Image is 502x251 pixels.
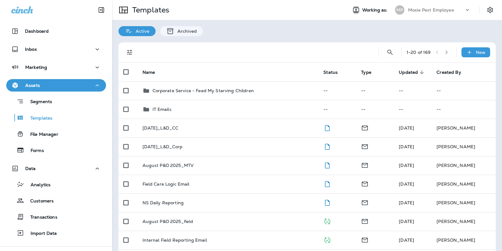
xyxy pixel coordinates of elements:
p: Templates [24,116,52,121]
button: Customers [6,194,106,207]
button: Import Data [6,226,106,239]
button: Analytics [6,178,106,191]
span: Name [142,70,155,75]
p: Assets [25,83,40,88]
span: Email [361,143,369,149]
p: Moxie Pest Employee [408,7,454,12]
span: Type [361,70,371,75]
button: Inbox [6,43,106,55]
span: Email [361,237,369,242]
button: Dashboard [6,25,106,37]
span: Published [323,218,331,224]
span: Email [361,218,369,224]
td: -- [394,81,432,100]
button: Search Templates [384,46,396,59]
td: [PERSON_NAME] [432,231,496,249]
div: MP [395,5,404,15]
p: New [476,50,485,55]
span: Draft [323,199,331,205]
span: Name [142,69,163,75]
span: Email [361,199,369,205]
td: [PERSON_NAME] [432,119,496,137]
span: Status [323,69,346,75]
span: KeeAna Ward [399,144,414,149]
p: Active [133,29,149,34]
p: Analytics [24,182,51,188]
p: Templates [130,5,169,15]
p: Segments [24,99,52,105]
p: [DATE]_L&D_Corp [142,144,183,149]
td: [PERSON_NAME] [432,175,496,193]
button: Settings [485,4,496,16]
td: -- [318,100,356,119]
td: -- [432,100,496,119]
span: Updated [399,70,418,75]
span: Created By [437,69,469,75]
p: Field Care Logic Email [142,182,190,187]
span: Draft [323,125,331,130]
td: -- [432,81,496,100]
p: Marketing [25,65,47,70]
span: Draft [323,143,331,149]
span: KeeAna Ward [399,219,414,224]
p: Forms [24,148,44,154]
button: File Manager [6,127,106,140]
p: NS Daily Reporting [142,200,184,205]
button: Transactions [6,210,106,223]
p: Internal Field Reporting Email [142,238,207,243]
p: Customers [24,198,54,204]
td: -- [356,81,394,100]
span: Working as: [362,7,389,13]
span: KeeAna Ward [399,200,414,206]
span: Email [361,125,369,130]
span: Created By [437,70,461,75]
p: August P&O 2025_MTV [142,163,194,168]
p: Transactions [24,215,57,220]
span: KeeAna Ward [399,181,414,187]
td: [PERSON_NAME] [432,193,496,212]
button: Data [6,162,106,175]
button: Templates [6,111,106,124]
button: Marketing [6,61,106,73]
p: Archived [174,29,197,34]
p: August P&O 2025_field [142,219,193,224]
div: 1 - 20 of 169 [407,50,431,55]
button: Segments [6,95,106,108]
button: Filters [123,46,136,59]
td: -- [394,100,432,119]
p: Data [25,166,36,171]
span: Updated [399,69,426,75]
td: -- [356,100,394,119]
td: -- [318,81,356,100]
span: Published [323,237,331,242]
button: Forms [6,144,106,157]
button: Collapse Sidebar [93,4,110,16]
span: Type [361,69,379,75]
span: Email [361,162,369,168]
button: Assets [6,79,106,92]
td: [PERSON_NAME] [432,212,496,231]
p: Dashboard [25,29,49,34]
p: Import Data [24,231,57,237]
td: [PERSON_NAME] [432,137,496,156]
span: Draft [323,181,331,186]
span: Draft [323,162,331,168]
p: [DATE]_L&D_CC [142,125,179,130]
span: KeeAna Ward [399,237,414,243]
span: KeeAna Ward [399,163,414,168]
span: Email [361,181,369,186]
p: Corporate Service - Feed My Starving Children [152,88,254,93]
span: KeeAna Ward [399,125,414,131]
span: Status [323,70,338,75]
td: [PERSON_NAME] [432,156,496,175]
p: Inbox [25,47,37,52]
p: File Manager [24,132,58,138]
p: IT Emails [152,107,171,112]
